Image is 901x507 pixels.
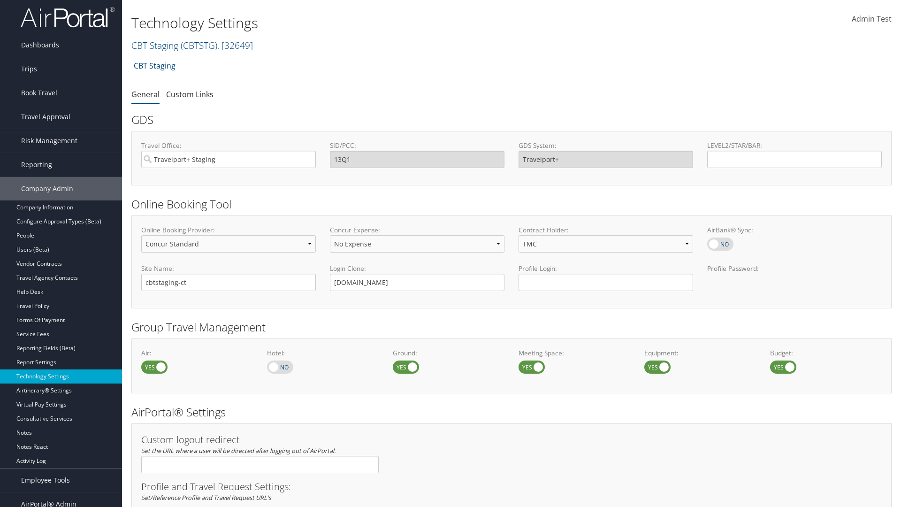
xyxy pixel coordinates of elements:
label: Profile Password: [707,264,882,291]
label: Site Name: [141,264,316,273]
label: Air: [141,348,253,358]
a: General [131,89,160,100]
label: Contract Holder: [519,225,693,235]
label: LEVEL2/STAR/BAR: [707,141,882,150]
h2: Group Travel Management [131,319,892,335]
label: Travel Office: [141,141,316,150]
label: Equipment: [644,348,756,358]
label: Hotel: [267,348,379,358]
span: Book Travel [21,81,57,105]
label: Concur Expense: [330,225,504,235]
span: Admin Test [852,14,892,24]
span: , [ 32649 ] [217,39,253,52]
span: Trips [21,57,37,81]
span: Employee Tools [21,469,70,492]
h3: Custom logout redirect [141,435,379,445]
span: Reporting [21,153,52,177]
h3: Profile and Travel Request Settings: [141,482,882,492]
label: AirBank® Sync: [707,225,882,235]
label: Login Clone: [330,264,504,273]
label: GDS System: [519,141,693,150]
label: Profile Login: [519,264,693,291]
a: Admin Test [852,5,892,34]
label: Ground: [393,348,504,358]
label: Online Booking Provider: [141,225,316,235]
h2: GDS [131,112,885,128]
label: Meeting Space: [519,348,630,358]
img: airportal-logo.png [21,6,115,28]
span: Company Admin [21,177,73,200]
label: SID/PCC: [330,141,504,150]
span: Travel Approval [21,105,70,129]
input: Profile Login: [519,274,693,291]
span: Risk Management [21,129,77,153]
label: Budget: [770,348,882,358]
a: CBT Staging [131,39,253,52]
a: Custom Links [166,89,214,100]
a: CBT Staging [134,56,176,75]
span: ( CBTSTG ) [181,39,217,52]
em: Set/Reference Profile and Travel Request URL's [141,493,271,502]
h1: Technology Settings [131,13,638,33]
label: AirBank® Sync [707,238,733,251]
h2: Online Booking Tool [131,196,892,212]
h2: AirPortal® Settings [131,404,892,420]
span: Dashboards [21,33,59,57]
em: Set the URL where a user will be directed after logging out of AirPortal. [141,446,336,455]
